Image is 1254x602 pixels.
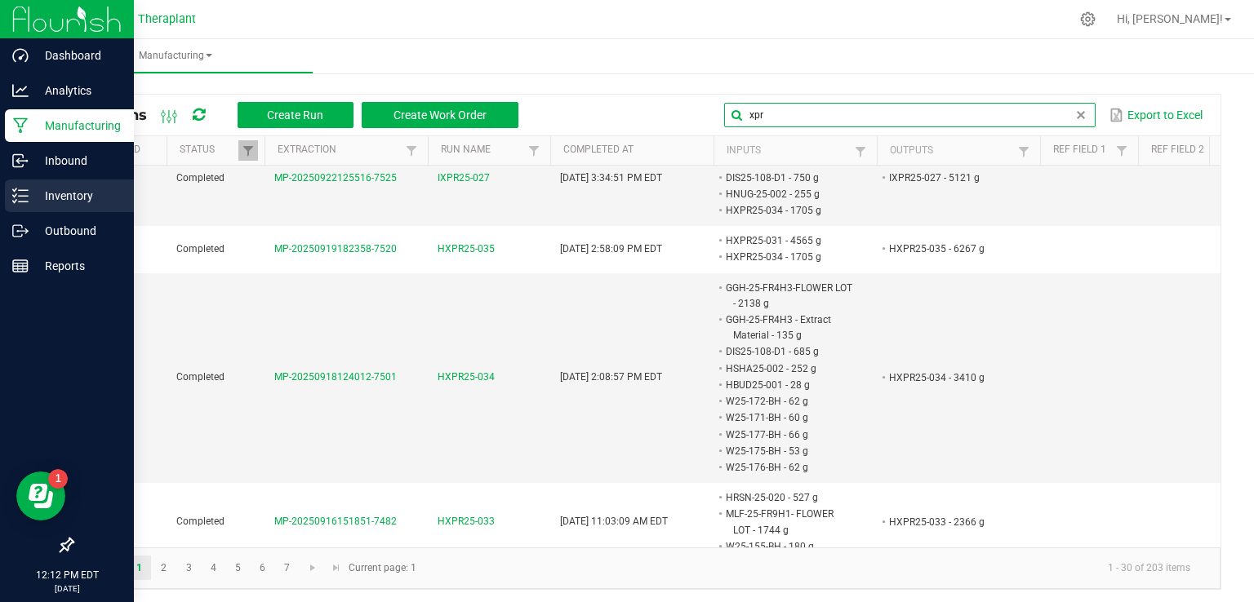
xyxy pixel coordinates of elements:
li: W25-171-BH - 60 g [723,409,852,426]
span: Manufacturing [39,49,313,63]
span: [DATE] 3:34:51 PM EDT [560,172,662,184]
li: HXPR25-035 - 6267 g [887,241,1016,257]
a: Ref Field 2Sortable [1151,144,1209,157]
a: Completed AtSortable [563,144,707,157]
a: Run NameSortable [441,144,523,157]
span: MP-20250916151851-7482 [274,516,397,527]
span: HXPR25-033 [438,514,495,529]
th: Outputs [877,136,1040,166]
th: Inputs [714,136,877,166]
li: DIS25-108-D1 - 685 g [723,343,852,360]
span: Completed [176,172,225,184]
button: Create Run [238,102,354,128]
kendo-pager-info: 1 - 30 of 203 items [426,555,1203,582]
inline-svg: Dashboard [12,47,29,64]
a: Page 3 [177,556,201,580]
div: Manage settings [1078,11,1098,27]
a: Page 1 [127,556,151,580]
inline-svg: Inbound [12,153,29,169]
a: Page 6 [251,556,274,580]
span: Hi, [PERSON_NAME]! [1117,12,1223,25]
span: HXPR25-035 [438,241,495,257]
li: HXPR25-034 - 1705 g [723,249,852,265]
li: W25-172-BH - 62 g [723,393,852,409]
iframe: Resource center [16,471,65,520]
p: Analytics [29,81,127,100]
span: Completed [176,371,225,383]
a: Manufacturing [39,39,313,73]
li: HSHA25-002 - 252 g [723,361,852,377]
li: HXPR25-034 - 1705 g [723,202,852,219]
a: Page 7 [275,556,299,580]
span: MP-20250918124012-7501 [274,371,397,383]
span: [DATE] 2:58:09 PM EDT [560,243,662,255]
li: HBUD25-001 - 28 g [723,377,852,393]
li: MLF-25-FR9H1- FLOWER LOT - 1744 g [723,506,852,538]
li: HRSN-25-020 - 527 g [723,489,852,506]
iframe: Resource center unread badge [48,469,68,489]
p: 12:12 PM EDT [7,568,127,582]
a: Filter [851,141,870,162]
inline-svg: Reports [12,258,29,274]
button: Create Work Order [362,102,518,128]
a: ExtractionSortable [278,144,401,157]
p: Manufacturing [29,116,127,135]
span: Completed [176,243,225,255]
span: IXPR25-027 [438,170,490,186]
p: [DATE] [7,582,127,595]
li: W25-175-BH - 53 g [723,443,852,459]
span: Theraplant [138,12,196,26]
a: StatusSortable [180,144,238,157]
p: Reports [29,256,127,276]
button: Export to Excel [1105,101,1207,129]
a: Page 4 [202,556,225,580]
li: GGH-25-FR4H3 - Extract Material - 135 g [723,312,852,343]
span: Completed [176,516,225,527]
inline-svg: Analytics [12,82,29,99]
a: Filter [1014,141,1034,162]
a: Filter [1112,140,1132,161]
div: All Runs [85,101,531,129]
span: MP-20250922125516-7525 [274,172,397,184]
li: HXPR25-033 - 2366 g [887,514,1016,530]
inline-svg: Outbound [12,223,29,239]
inline-svg: Manufacturing [12,117,29,134]
span: MP-20250919182358-7520 [274,243,397,255]
span: clear [1074,108,1087,122]
p: Inventory [29,186,127,206]
li: W25-177-BH - 66 g [723,427,852,443]
a: Go to the last page [324,556,348,580]
a: Filter [524,140,544,161]
span: [DATE] 11:03:09 AM EDT [560,516,668,527]
span: Go to the last page [330,561,343,574]
p: Dashboard [29,46,127,65]
input: Search by Run Name, Extraction, Machine, or Lot Number [724,103,1096,127]
li: W25-155-BH - 180 g [723,538,852,555]
span: Create Run [267,108,323,122]
span: HXPR25-034 [438,370,495,385]
li: HXPR25-034 - 3410 g [887,370,1016,386]
li: W25-176-BH - 62 g [723,459,852,476]
span: Go to the next page [306,561,319,574]
li: HXPR25-031 - 4565 g [723,232,852,249]
span: Create Work Order [394,108,487,122]
span: [DATE] 2:08:57 PM EDT [560,371,662,383]
p: Outbound [29,221,127,241]
a: Go to the next page [300,556,324,580]
a: Page 5 [226,556,250,580]
a: Ref Field 1Sortable [1053,144,1111,157]
li: IXPR25-027 - 5121 g [887,170,1016,186]
li: DIS25-108-D1 - 750 g [723,170,852,186]
kendo-pager: Current page: 1 [73,547,1221,589]
inline-svg: Inventory [12,188,29,204]
a: Page 2 [152,556,176,580]
a: Filter [238,140,258,161]
li: GGH-25-FR4H3-FLOWER LOT - 2138 g [723,280,852,312]
p: Inbound [29,151,127,170]
a: Filter [402,140,421,161]
li: HNUG-25-002 - 255 g [723,186,852,202]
